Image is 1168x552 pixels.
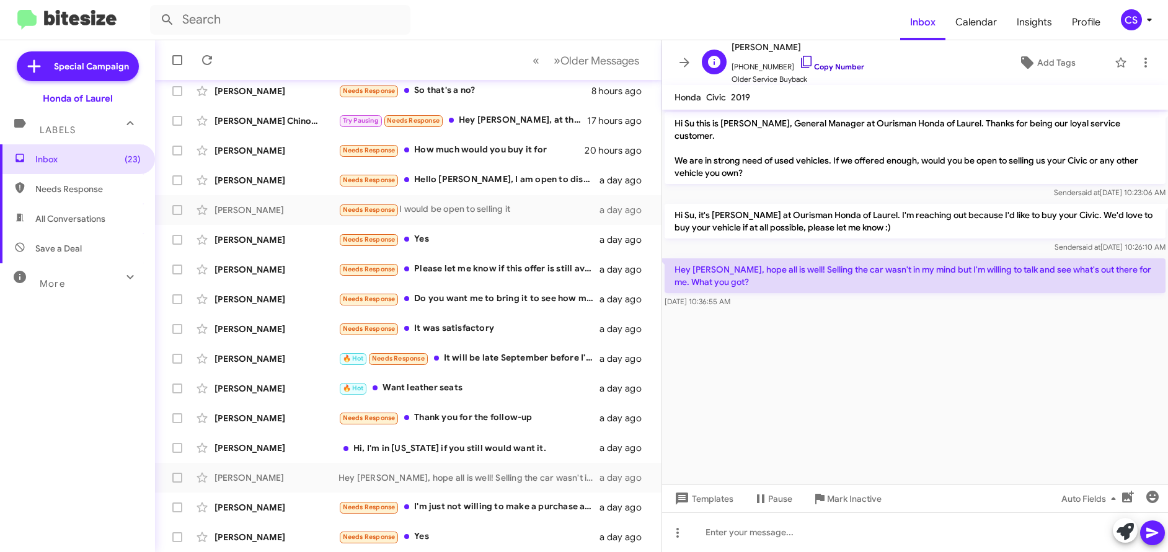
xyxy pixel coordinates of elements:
div: Hey [PERSON_NAME], at this time we're gonna be holding onto the civic. If anything changes Will l... [338,113,587,128]
div: 8 hours ago [591,85,652,97]
span: Needs Response [343,503,396,511]
span: Sender [DATE] 10:26:10 AM [1055,242,1166,252]
div: So that's a no? [338,84,591,98]
span: Needs Response [343,295,396,303]
div: [PERSON_NAME] Chinonn-[PERSON_NAME] [215,115,338,127]
div: [PERSON_NAME] [215,501,338,514]
span: [DATE] 10:36:55 AM [665,297,730,306]
div: 20 hours ago [585,144,652,157]
span: Needs Response [343,533,396,541]
div: Honda of Laurel [43,92,113,105]
span: [PERSON_NAME] [732,40,864,55]
span: said at [1079,242,1100,252]
div: [PERSON_NAME] [215,263,338,276]
span: » [554,53,560,68]
div: [PERSON_NAME] [215,85,338,97]
div: It was satisfactory [338,322,599,336]
button: Mark Inactive [802,488,891,510]
div: a day ago [599,353,652,365]
span: Needs Response [372,354,425,362]
div: Want leather seats [338,381,599,395]
span: Needs Response [343,87,396,95]
div: [PERSON_NAME] [215,442,338,454]
span: Templates [672,488,733,510]
div: 17 hours ago [587,115,652,127]
div: CS [1121,9,1142,30]
div: a day ago [599,531,652,543]
p: Hey [PERSON_NAME], hope all is well! Selling the car wasn't in my mind but I'm willing to talk an... [665,258,1166,293]
div: [PERSON_NAME] [215,323,338,335]
nav: Page navigation example [526,48,647,73]
span: Needs Response [35,183,141,195]
div: [PERSON_NAME] [215,353,338,365]
div: [PERSON_NAME] [215,204,338,216]
div: It will be late September before I'm ready to sell [338,351,599,366]
div: a day ago [599,323,652,335]
span: Honda [675,92,701,103]
span: [PHONE_NUMBER] [732,55,864,73]
span: Needs Response [343,414,396,422]
div: [PERSON_NAME] [215,174,338,186]
div: How much would you buy it for [338,143,585,157]
button: Previous [525,48,547,73]
div: a day ago [599,442,652,454]
span: Inbox [35,153,141,165]
span: Pause [768,488,792,510]
div: a day ago [599,412,652,424]
div: Do you want me to bring it to see how much you guys offer me [338,292,599,306]
div: a day ago [599,382,652,395]
div: [PERSON_NAME] [215,531,338,543]
span: Save a Deal [35,242,82,255]
span: (23) [125,153,141,165]
span: Civic [706,92,726,103]
span: « [533,53,539,68]
div: [PERSON_NAME] [215,412,338,424]
input: Search [150,5,410,35]
span: 2019 [731,92,750,103]
span: More [40,278,65,289]
button: Templates [662,488,743,510]
div: Yes [338,530,599,544]
span: 🔥 Hot [343,354,364,362]
div: a day ago [599,471,652,484]
a: Insights [1007,4,1062,40]
span: said at [1078,188,1100,197]
span: Labels [40,125,76,136]
div: Hello [PERSON_NAME], I am open to discussing it. The financials would need to work out for me to ... [338,173,599,187]
span: Add Tags [1037,51,1076,74]
a: Copy Number [799,62,864,71]
a: Special Campaign [17,51,139,81]
button: Pause [743,488,802,510]
div: Thank you for the follow-up [338,411,599,425]
div: [PERSON_NAME] [215,293,338,305]
span: Older Messages [560,54,639,68]
div: [PERSON_NAME] [215,382,338,395]
span: Try Pausing [343,116,379,125]
a: Profile [1062,4,1110,40]
button: CS [1110,9,1154,30]
span: Needs Response [343,176,396,184]
div: Yes [338,232,599,247]
span: Special Campaign [54,60,129,72]
p: Hi Su this is [PERSON_NAME], General Manager at Ourisman Honda of Laurel. Thanks for being our lo... [665,112,1166,184]
div: I'm just not willing to make a purchase at this time. Bad timing on my part. [338,500,599,514]
div: a day ago [599,234,652,246]
span: Needs Response [387,116,440,125]
span: Needs Response [343,265,396,273]
div: [PERSON_NAME] [215,234,338,246]
span: Needs Response [343,235,396,243]
div: a day ago [599,293,652,305]
a: Calendar [945,4,1007,40]
div: a day ago [599,204,652,216]
div: [PERSON_NAME] [215,144,338,157]
span: Mark Inactive [827,488,882,510]
div: a day ago [599,174,652,186]
span: Needs Response [343,325,396,333]
div: a day ago [599,501,652,514]
span: Older Service Buyback [732,73,864,85]
a: Inbox [900,4,945,40]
